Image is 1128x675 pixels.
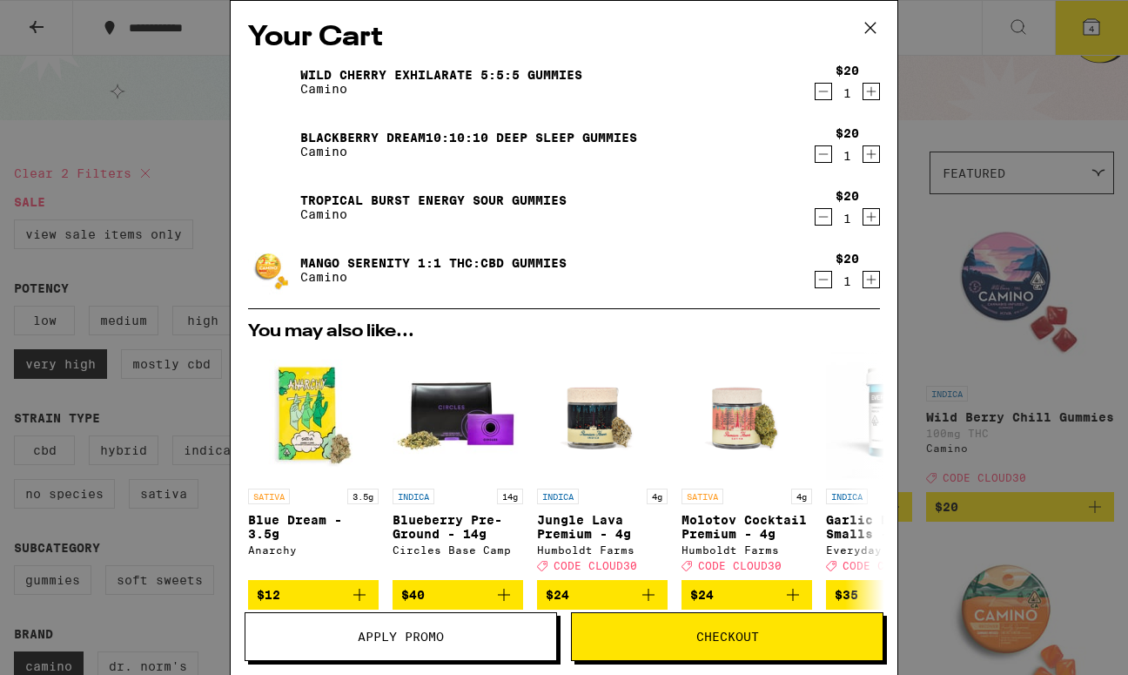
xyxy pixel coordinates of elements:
[393,580,523,610] button: Add to bag
[546,588,569,602] span: $24
[826,544,957,556] div: Everyday
[836,212,859,226] div: 1
[537,489,579,504] p: INDICA
[843,560,926,571] span: CODE CLOUD30
[248,323,880,341] h2: You may also like...
[393,544,523,556] div: Circles Base Camp
[698,560,782,571] span: CODE CLOUD30
[681,513,812,541] p: Molotov Cocktail Premium - 4g
[826,580,957,610] button: Add to bag
[863,83,880,100] button: Increment
[681,349,812,580] a: Open page for Molotov Cocktail Premium - 4g from Humboldt Farms
[10,12,125,26] span: Hi. Need any help?
[826,349,957,580] a: Open page for Garlic Dreams Smalls - 3.5g from Everyday
[826,349,957,480] img: Everyday - Garlic Dreams Smalls - 3.5g
[863,208,880,226] button: Increment
[681,544,812,556] div: Humboldt Farms
[826,513,957,541] p: Garlic Dreams Smalls - 3.5g
[248,513,379,541] p: Blue Dream - 3.5g
[690,588,714,602] span: $24
[300,270,567,284] p: Camino
[393,489,434,504] p: INDICA
[791,489,812,504] p: 4g
[300,145,637,159] p: Camino
[815,145,832,163] button: Decrement
[537,513,668,541] p: Jungle Lava Premium - 4g
[300,193,567,207] a: Tropical Burst Energy Sour Gummies
[696,631,759,643] span: Checkout
[248,183,297,232] img: Tropical Burst Energy Sour Gummies
[836,64,859,78] div: $20
[248,544,379,556] div: Anarchy
[815,271,832,288] button: Decrement
[836,86,859,100] div: 1
[347,489,379,504] p: 3.5g
[835,588,858,602] span: $35
[248,349,379,580] a: Open page for Blue Dream - 3.5g from Anarchy
[537,349,668,580] a: Open page for Jungle Lava Premium - 4g from Humboldt Farms
[300,82,582,96] p: Camino
[836,149,859,163] div: 1
[248,580,379,610] button: Add to bag
[300,207,567,221] p: Camino
[681,489,723,504] p: SATIVA
[393,349,523,580] a: Open page for Blueberry Pre-Ground - 14g from Circles Base Camp
[248,246,297,294] img: Mango Serenity 1:1 THC:CBD Gummies
[863,271,880,288] button: Increment
[537,544,668,556] div: Humboldt Farms
[257,588,280,602] span: $12
[681,349,812,480] img: Humboldt Farms - Molotov Cocktail Premium - 4g
[300,256,567,270] a: Mango Serenity 1:1 THC:CBD Gummies
[815,208,832,226] button: Decrement
[863,145,880,163] button: Increment
[647,489,668,504] p: 4g
[571,612,883,661] button: Checkout
[248,120,297,169] img: Blackberry Dream10:10:10 Deep Sleep Gummies
[836,252,859,266] div: $20
[815,83,832,100] button: Decrement
[300,68,582,82] a: Wild Cherry Exhilarate 5:5:5 Gummies
[248,18,880,57] h2: Your Cart
[248,57,297,106] img: Wild Cherry Exhilarate 5:5:5 Gummies
[248,349,379,480] img: Anarchy - Blue Dream - 3.5g
[401,588,425,602] span: $40
[245,612,557,661] button: Apply Promo
[393,513,523,541] p: Blueberry Pre-Ground - 14g
[497,489,523,504] p: 14g
[537,580,668,610] button: Add to bag
[393,349,523,480] img: Circles Base Camp - Blueberry Pre-Ground - 14g
[537,349,668,480] img: Humboldt Farms - Jungle Lava Premium - 4g
[300,131,637,145] a: Blackberry Dream10:10:10 Deep Sleep Gummies
[836,126,859,140] div: $20
[681,580,812,610] button: Add to bag
[826,489,868,504] p: INDICA
[358,631,444,643] span: Apply Promo
[836,189,859,203] div: $20
[836,274,859,288] div: 1
[554,560,637,571] span: CODE CLOUD30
